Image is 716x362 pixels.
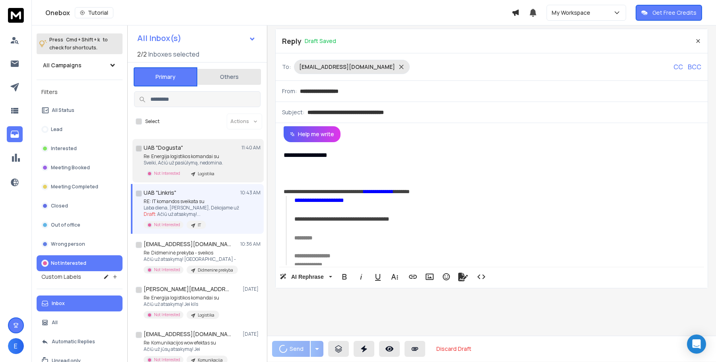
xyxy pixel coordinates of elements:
[198,222,201,228] p: IT
[137,49,147,59] span: 2 / 2
[37,217,123,233] button: Out of office
[337,269,352,285] button: Bold (⌘B)
[51,126,62,133] p: Lead
[51,241,85,247] p: Wrong person
[37,198,123,214] button: Closed
[144,240,231,248] h1: [EMAIL_ADDRESS][DOMAIN_NAME]
[51,145,77,152] p: Interested
[197,68,261,86] button: Others
[37,121,123,137] button: Lead
[144,256,238,262] p: Ačiū už atsakymą! [GEOGRAPHIC_DATA] -
[282,35,302,47] p: Reply
[243,331,261,337] p: [DATE]
[636,5,702,21] button: Get Free Credits
[51,260,86,266] p: Not Interested
[37,295,123,311] button: Inbox
[154,170,180,176] p: Not Interested
[688,62,701,72] p: BCC
[157,211,200,217] span: Ačiū už atsakymą! ...
[198,312,214,318] p: Logistika
[144,205,239,211] p: Laba diena, [PERSON_NAME], Dėkojame už
[282,87,297,95] p: From:
[144,189,176,197] h1: UAB "Linkris"
[51,164,90,171] p: Meeting Booked
[144,153,223,160] p: Re: Energija logistikos komandai su
[652,9,697,17] p: Get Free Credits
[144,301,219,307] p: Ačiū už atsakymą! Jei kils
[37,236,123,252] button: Wrong person
[154,222,180,228] p: Not Interested
[439,269,454,285] button: Emoticons
[144,211,156,217] span: Draft:
[41,273,81,281] h3: Custom Labels
[144,285,231,293] h1: [PERSON_NAME][EMAIL_ADDRESS][DOMAIN_NAME]
[8,338,24,354] button: E
[687,335,706,354] div: Open Intercom Messenger
[305,37,336,45] p: Draft Saved
[144,250,238,256] p: Re: Didmeninė prekyba - sveikos
[290,274,325,280] span: AI Rephrase
[154,267,180,273] p: Not Interested
[198,171,214,177] p: Logistika
[137,34,181,42] h1: All Inbox(s)
[75,7,113,18] button: Tutorial
[474,269,489,285] button: Code View
[51,184,98,190] p: Meeting Completed
[154,312,180,318] p: Not Interested
[37,141,123,157] button: Interested
[148,49,199,59] h3: Inboxes selected
[198,267,233,273] p: Didmenine prekyba
[370,269,385,285] button: Underline (⌘U)
[37,57,123,73] button: All Campaigns
[405,269,420,285] button: Insert Link (⌘K)
[51,203,68,209] p: Closed
[144,340,228,346] p: Re: Komunikacijos wow efektas su
[144,295,219,301] p: Re: Energija logistikos komandai su
[52,339,95,345] p: Automatic Replies
[282,63,291,71] p: To:
[52,107,74,113] p: All Status
[673,62,683,72] p: CC
[51,222,80,228] p: Out of office
[43,61,82,69] h1: All Campaigns
[430,341,478,357] button: Discard Draft
[387,269,402,285] button: More Text
[37,315,123,331] button: All
[37,86,123,98] h3: Filters
[240,190,261,196] p: 10:43 AM
[45,7,512,18] div: Onebox
[37,334,123,350] button: Automatic Replies
[282,108,304,116] p: Subject:
[144,330,231,338] h1: [EMAIL_ADDRESS][DOMAIN_NAME]
[37,255,123,271] button: Not Interested
[37,102,123,118] button: All Status
[52,319,58,326] p: All
[144,144,183,152] h1: UAB "Dogusta"
[131,30,262,46] button: All Inbox(s)
[284,126,340,142] button: Help me write
[144,346,228,352] p: Ačiū už jūsų atsakymą! Jei
[552,9,593,17] p: My Workspace
[49,36,108,52] p: Press to check for shortcuts.
[37,160,123,176] button: Meeting Booked
[422,269,437,285] button: Insert Image (⌘P)
[241,145,261,151] p: 11:40 AM
[243,286,261,292] p: [DATE]
[134,67,197,86] button: Primary
[354,269,369,285] button: Italic (⌘I)
[278,269,334,285] button: AI Rephrase
[144,160,223,166] p: Sveiki, Ačiū už pasiūlymą, nedomina.
[240,241,261,247] p: 10:36 AM
[145,118,160,125] label: Select
[37,179,123,195] button: Meeting Completed
[299,63,395,71] p: [EMAIL_ADDRESS][DOMAIN_NAME]
[144,198,239,205] p: RE: IT komandos sveikata su
[455,269,471,285] button: Signature
[52,300,65,307] p: Inbox
[65,35,101,44] span: Cmd + Shift + k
